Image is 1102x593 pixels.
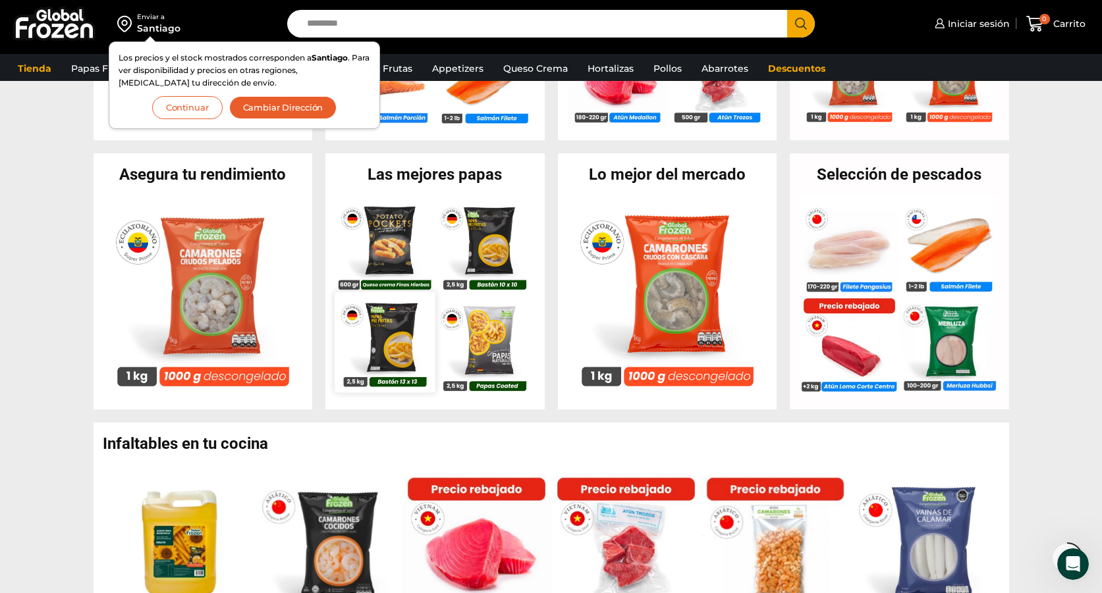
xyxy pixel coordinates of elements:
[65,56,135,81] a: Papas Fritas
[325,167,545,182] h2: Las mejores papas
[497,56,574,81] a: Queso Crema
[152,96,223,119] button: Continuar
[119,51,370,90] p: Los precios y el stock mostrados corresponden a . Para ver disponibilidad y precios en otras regi...
[647,56,688,81] a: Pollos
[581,56,640,81] a: Hortalizas
[931,11,1010,37] a: Iniciar sesión
[137,22,180,35] div: Santiago
[117,13,137,35] img: address-field-icon.svg
[1057,548,1089,580] iframe: Intercom live chat
[761,56,832,81] a: Descuentos
[790,167,1009,182] h2: Selección de pescados
[103,436,1009,451] h2: Infaltables en tu cocina
[945,17,1010,30] span: Iniciar sesión
[558,167,777,182] h2: Lo mejor del mercado
[1023,9,1089,39] a: 0 Carrito
[11,56,58,81] a: Tienda
[426,56,490,81] a: Appetizers
[1039,14,1050,24] span: 0
[695,56,755,81] a: Abarrotes
[787,10,815,38] button: Search button
[94,167,313,182] h2: Asegura tu rendimiento
[229,96,337,119] button: Cambiar Dirección
[1050,17,1086,30] span: Carrito
[137,13,180,22] div: Enviar a
[312,53,348,63] strong: Santiago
